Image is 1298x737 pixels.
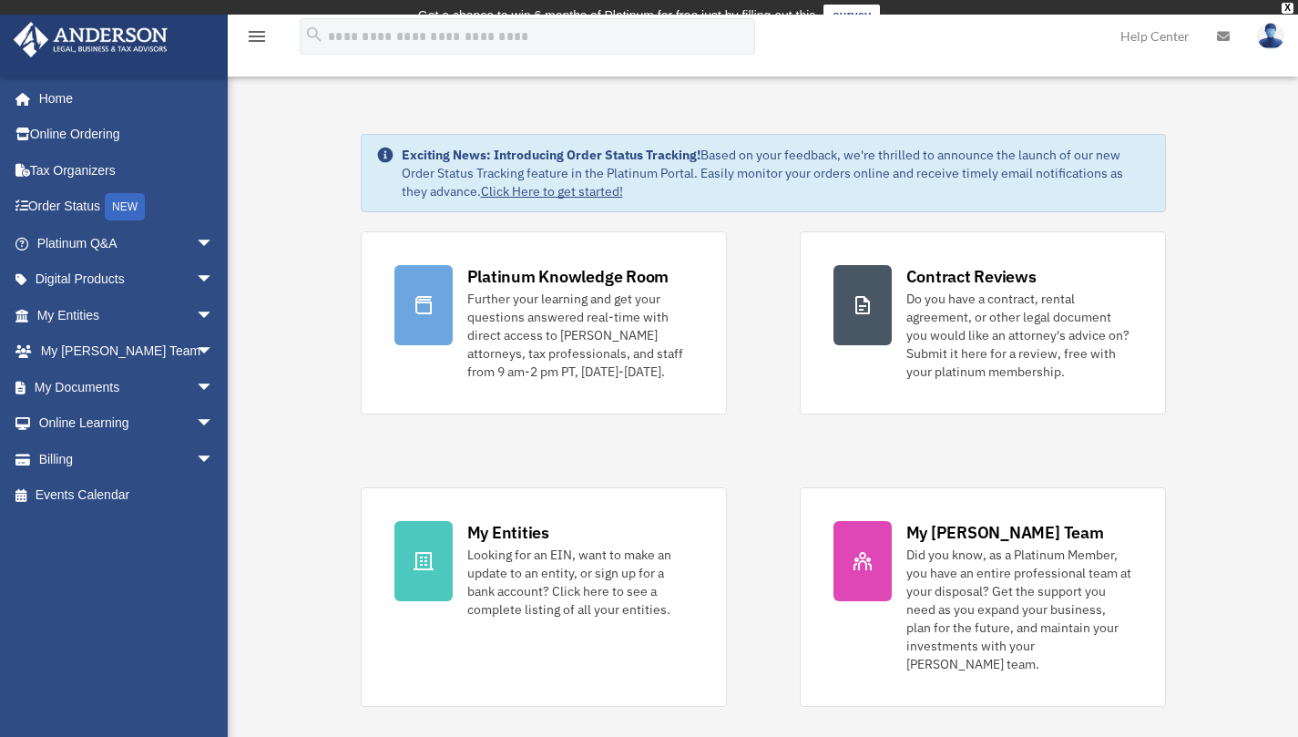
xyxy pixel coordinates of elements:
strong: Exciting News: Introducing Order Status Tracking! [402,147,700,163]
div: Based on your feedback, we're thrilled to announce the launch of our new Order Status Tracking fe... [402,146,1150,200]
a: Order StatusNEW [13,189,241,226]
div: My [PERSON_NAME] Team [906,521,1104,544]
div: Further your learning and get your questions answered real-time with direct access to [PERSON_NAM... [467,290,693,381]
a: My Entitiesarrow_drop_down [13,297,241,333]
div: Get a chance to win 6 months of Platinum for free just by filling out this [418,5,816,26]
i: search [304,25,324,45]
span: arrow_drop_down [196,441,232,478]
div: My Entities [467,521,549,544]
span: arrow_drop_down [196,261,232,299]
a: Online Learningarrow_drop_down [13,405,241,442]
span: arrow_drop_down [196,225,232,262]
span: arrow_drop_down [196,369,232,406]
a: Billingarrow_drop_down [13,441,241,477]
a: My Entities Looking for an EIN, want to make an update to an entity, or sign up for a bank accoun... [361,487,727,707]
i: menu [246,26,268,47]
span: arrow_drop_down [196,297,232,334]
div: Do you have a contract, rental agreement, or other legal document you would like an attorney's ad... [906,290,1132,381]
span: arrow_drop_down [196,333,232,371]
div: Contract Reviews [906,265,1037,288]
a: My Documentsarrow_drop_down [13,369,241,405]
img: Anderson Advisors Platinum Portal [8,22,173,57]
a: Platinum Knowledge Room Further your learning and get your questions answered real-time with dire... [361,231,727,415]
a: menu [246,32,268,47]
span: arrow_drop_down [196,405,232,443]
a: My [PERSON_NAME] Team Did you know, as a Platinum Member, you have an entire professional team at... [800,487,1166,707]
img: User Pic [1257,23,1284,49]
a: Home [13,80,232,117]
a: My [PERSON_NAME] Teamarrow_drop_down [13,333,241,370]
a: Digital Productsarrow_drop_down [13,261,241,298]
a: Click Here to get started! [481,183,623,200]
div: NEW [105,193,145,220]
div: Did you know, as a Platinum Member, you have an entire professional team at your disposal? Get th... [906,546,1132,673]
a: survey [823,5,880,26]
div: close [1282,3,1293,14]
div: Looking for an EIN, want to make an update to an entity, or sign up for a bank account? Click her... [467,546,693,619]
a: Online Ordering [13,117,241,153]
a: Events Calendar [13,477,241,514]
a: Platinum Q&Aarrow_drop_down [13,225,241,261]
a: Contract Reviews Do you have a contract, rental agreement, or other legal document you would like... [800,231,1166,415]
a: Tax Organizers [13,152,241,189]
div: Platinum Knowledge Room [467,265,669,288]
